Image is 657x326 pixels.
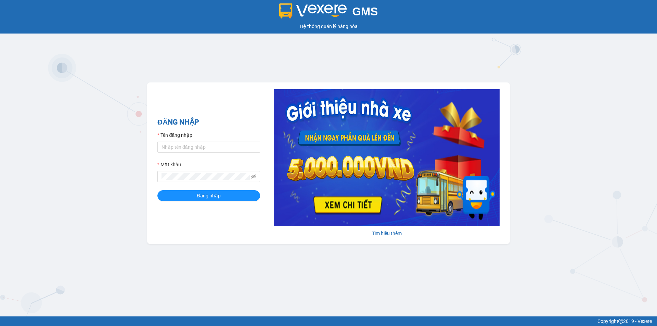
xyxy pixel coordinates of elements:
span: GMS [352,5,378,18]
div: Hệ thống quản lý hàng hóa [2,23,655,30]
span: copyright [618,319,623,324]
label: Mật khẩu [157,161,181,168]
img: logo 2 [279,3,347,18]
button: Đăng nhập [157,190,260,201]
div: Copyright 2019 - Vexere [5,317,652,325]
img: banner-0 [274,89,500,226]
span: Đăng nhập [197,192,221,199]
h2: ĐĂNG NHẬP [157,117,260,128]
div: Tìm hiểu thêm [274,230,500,237]
a: GMS [279,10,378,16]
span: eye-invisible [251,174,256,179]
label: Tên đăng nhập [157,131,192,139]
input: Mật khẩu [162,173,250,180]
input: Tên đăng nhập [157,142,260,153]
